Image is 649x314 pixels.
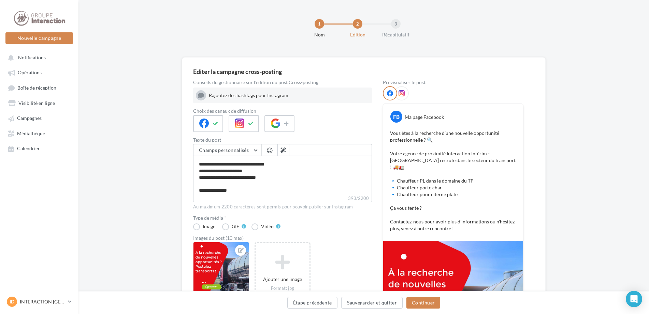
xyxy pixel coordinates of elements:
[17,85,56,91] span: Boîte de réception
[626,291,642,307] div: Open Intercom Messenger
[4,97,74,109] a: Visibilité en ligne
[18,70,42,76] span: Opérations
[383,80,523,85] div: Prévisualiser le post
[232,224,239,229] div: GIF
[209,92,369,99] div: Rajoutez des hashtags pour Instagram
[193,138,372,142] label: Texte du post
[199,147,249,153] span: Champs personnalisés
[391,19,401,29] div: 3
[193,109,372,113] label: Choix des canaux de diffusion
[20,298,65,305] p: INTERACTION [GEOGRAPHIC_DATA]
[315,19,324,29] div: 1
[374,31,418,38] div: Récapitulatif
[193,144,261,156] button: Champs personnalisés
[17,115,42,121] span: Campagnes
[341,297,403,309] button: Sauvegarder et quitter
[18,100,55,106] span: Visibilité en ligne
[390,111,402,123] div: FB
[390,130,516,232] p: Vous êtes à la recherche d’une nouvelle opportunité professionnelle ? 🔍 Votre agence de proximité...
[4,127,74,139] a: Médiathèque
[336,31,379,38] div: Edition
[4,112,74,124] a: Campagnes
[4,66,74,78] a: Opérations
[298,31,341,38] div: Nom
[261,224,274,229] div: Vidéo
[4,51,72,63] button: Notifications
[5,32,73,44] button: Nouvelle campagne
[17,130,45,136] span: Médiathèque
[405,114,444,121] div: Ma page Facebook
[193,68,282,75] div: Editer la campagne cross-posting
[4,142,74,154] a: Calendrier
[5,295,73,308] a: ID INTERACTION [GEOGRAPHIC_DATA]
[353,19,362,29] div: 2
[4,81,74,94] a: Boîte de réception
[17,146,40,152] span: Calendrier
[406,297,440,309] button: Continuer
[193,216,372,220] label: Type de média *
[193,80,372,85] div: Conseils du gestionnaire sur l'édition du post Cross-posting
[10,298,14,305] span: ID
[18,54,46,60] span: Notifications
[203,224,215,229] div: Image
[193,195,372,202] label: 393/2200
[287,297,338,309] button: Étape précédente
[193,236,372,240] div: Images du post (10 max)
[193,204,372,210] div: Au maximum 2200 caractères sont permis pour pouvoir publier sur Instagram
